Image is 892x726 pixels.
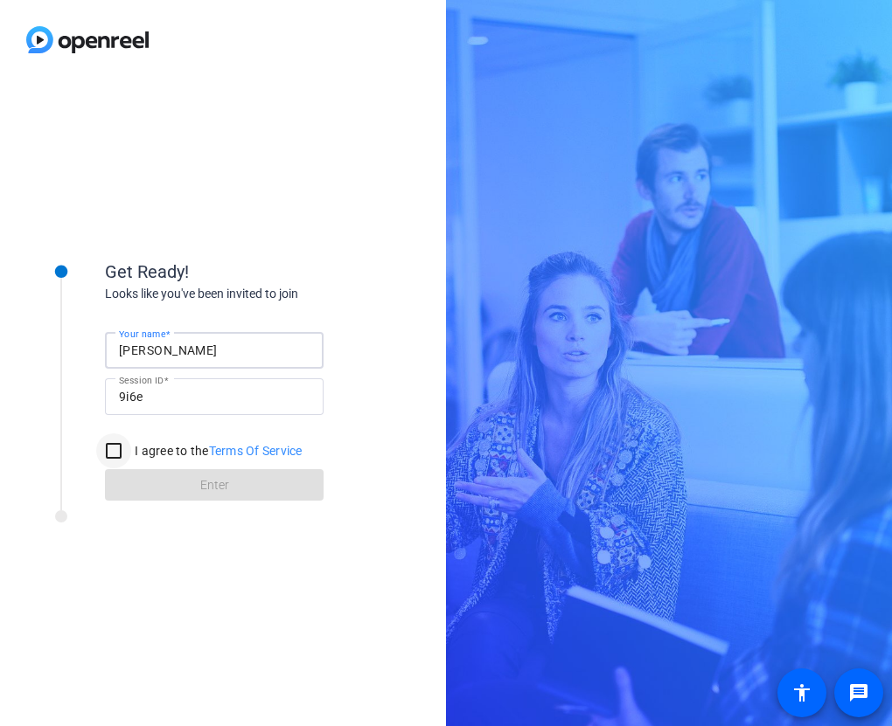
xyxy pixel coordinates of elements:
[131,442,303,460] label: I agree to the
[791,682,812,703] mat-icon: accessibility
[119,375,164,385] mat-label: Session ID
[209,444,303,458] a: Terms Of Service
[105,259,455,285] div: Get Ready!
[105,285,455,303] div: Looks like you've been invited to join
[119,328,165,339] mat-label: Your name
[848,682,869,703] mat-icon: message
